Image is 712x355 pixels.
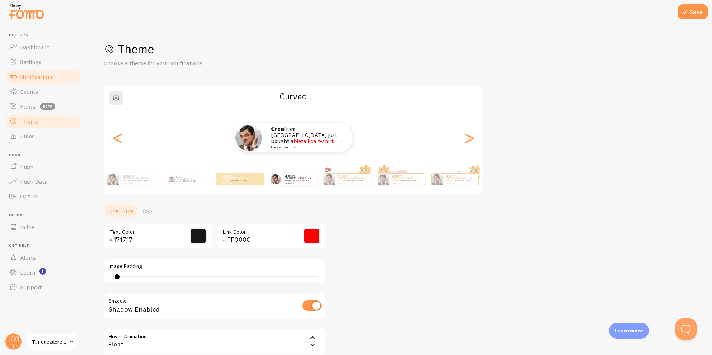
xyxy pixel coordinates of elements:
[4,99,81,114] a: Flows beta
[222,182,251,184] small: hace 4 minutos
[138,204,157,218] a: CSS
[8,2,45,21] img: fomo-relay-logo-orange.svg
[39,268,46,275] svg: <p>Watch New Feature Tutorials!</p>
[271,125,284,132] strong: Crea
[4,55,81,69] a: Settings
[338,182,367,184] small: hace 4 minutos
[103,42,694,57] h1: Theme
[392,174,422,184] p: from [GEOGRAPHIC_DATA] just bought a
[222,174,252,184] p: from [GEOGRAPHIC_DATA] just bought a
[465,111,474,164] div: Next slide
[392,182,421,184] small: hace 4 minutos
[4,159,81,174] a: Push
[4,114,81,129] a: Theme
[9,152,81,157] span: Push
[285,174,314,184] p: from [GEOGRAPHIC_DATA] just bought a
[4,129,81,144] a: Rules
[168,176,174,182] img: Fomo
[4,265,81,280] a: Learn
[104,91,482,102] h2: Curved
[4,280,81,295] a: Support
[271,126,345,149] p: from [GEOGRAPHIC_DATA] just bought a
[4,40,81,55] a: Dashboard
[103,293,326,320] div: Shadow Enabled
[235,124,262,151] img: Fomo
[20,118,39,125] span: Theme
[27,333,77,351] a: Turiquezaerestu
[20,163,33,170] span: Push
[20,269,35,276] span: Learn
[20,178,48,185] span: Push Data
[176,175,201,183] p: from [GEOGRAPHIC_DATA] just bought a
[4,174,81,189] a: Push Data
[20,58,42,66] span: Settings
[455,179,471,182] a: Metallica t-shirt
[615,327,643,334] p: Learn more
[20,43,50,51] span: Dashboard
[431,174,442,185] img: Fomo
[20,88,38,95] span: Events
[40,103,55,110] span: beta
[231,179,247,182] a: Metallica t-shirt
[109,263,321,270] label: Image Padding
[675,318,697,340] iframe: Help Scout Beacon - Open
[32,337,67,346] span: Turiquezaerestu
[20,73,54,80] span: Notifications
[20,223,34,231] span: Inline
[338,174,368,184] p: from [GEOGRAPHIC_DATA] just bought a
[271,145,343,149] small: hace 4 minutos
[4,189,81,204] a: Opt-In
[123,182,154,184] small: hace 4 minutos
[324,174,335,185] img: Fomo
[9,33,81,37] span: Pop-ups
[446,174,451,177] strong: Crea
[20,103,36,110] span: Flows
[20,132,35,140] span: Rules
[9,213,81,217] span: Inline
[20,283,42,291] span: Support
[103,59,281,68] p: Choose a theme for your notifications
[20,193,37,200] span: Opt-In
[347,179,363,182] a: Metallica t-shirt
[4,220,81,234] a: Inline
[378,174,389,185] img: Fomo
[103,328,326,354] div: Float
[446,174,475,184] p: from [GEOGRAPHIC_DATA] just bought a
[176,176,180,178] strong: Crea
[4,250,81,265] a: Alerts
[446,182,475,184] small: hace 4 minutos
[294,179,310,182] a: Metallica t-shirt
[392,174,397,177] strong: Crea
[222,174,227,177] strong: Crea
[103,204,138,218] a: Fine Tune
[107,173,119,185] img: Fomo
[123,174,129,177] strong: Crea
[132,179,148,182] a: Metallica t-shirt
[183,180,196,182] a: Metallica t-shirt
[401,179,417,182] a: Metallica t-shirt
[4,84,81,99] a: Events
[294,138,334,145] a: Metallica t-shirt
[609,323,649,339] div: Learn more
[9,243,81,248] span: Get Help
[20,254,36,261] span: Alerts
[285,182,314,184] small: hace 4 minutos
[338,174,343,177] strong: Crea
[123,174,155,184] p: from [GEOGRAPHIC_DATA] just bought a
[113,111,122,164] div: Previous slide
[4,69,81,84] a: Notifications
[270,174,281,184] img: Fomo
[285,174,290,177] strong: Crea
